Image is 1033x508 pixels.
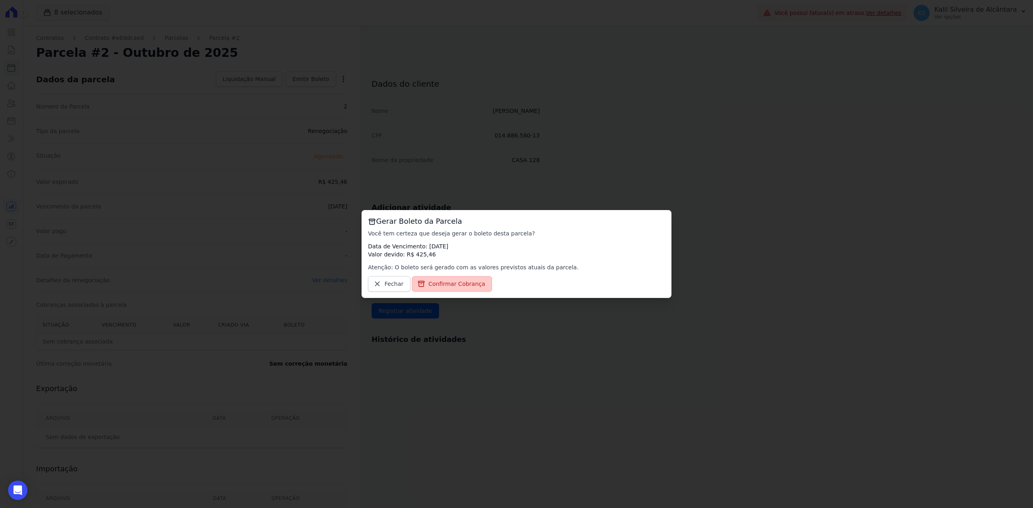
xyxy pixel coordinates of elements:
a: Fechar [368,276,410,291]
span: Confirmar Cobrança [429,280,485,288]
p: Data de Vencimento: [DATE] Valor devido: R$ 425,46 [368,242,665,258]
span: Fechar [385,280,404,288]
div: Open Intercom Messenger [8,481,27,500]
a: Confirmar Cobrança [412,276,492,291]
h3: Gerar Boleto da Parcela [368,217,665,226]
p: Você tem certeza que deseja gerar o boleto desta parcela? [368,229,665,237]
p: Atenção: O boleto será gerado com as valores previstos atuais da parcela. [368,263,665,271]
